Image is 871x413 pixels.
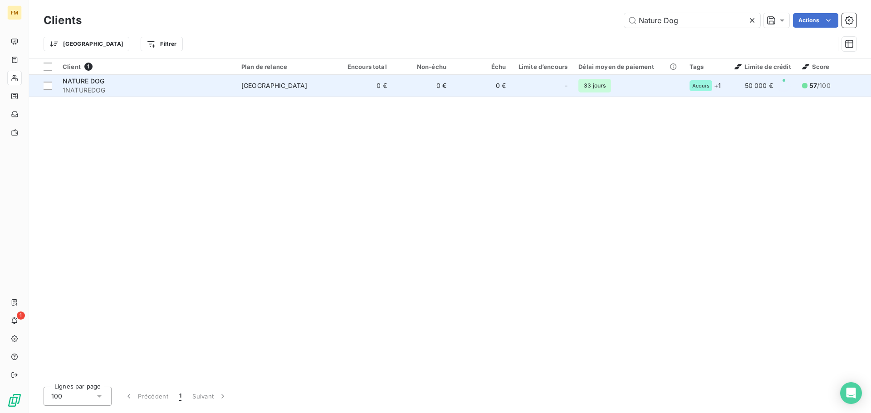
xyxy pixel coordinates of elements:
img: Logo LeanPay [7,393,22,408]
div: Non-échu [398,63,446,70]
div: Encours total [338,63,387,70]
span: NATURE DOG [63,77,105,85]
div: Plan de relance [241,63,327,70]
div: Tags [690,63,722,70]
div: Limite d’encours [517,63,568,70]
div: FM [7,5,22,20]
td: 0 € [452,75,511,97]
div: [GEOGRAPHIC_DATA] [241,81,308,90]
span: Client [63,63,81,70]
button: 1 [174,387,187,406]
button: [GEOGRAPHIC_DATA] [44,37,129,51]
button: Précédent [119,387,174,406]
button: Filtrer [141,37,182,51]
span: 1 [17,311,25,320]
span: + 1 [714,81,721,90]
span: - [565,81,568,90]
span: 57 [809,82,817,89]
button: Suivant [187,387,233,406]
span: 100 [51,392,62,401]
span: 1NATUREDOG [63,86,230,95]
div: Open Intercom Messenger [840,382,862,404]
td: 0 € [392,75,452,97]
td: 0 € [333,75,392,97]
span: 1 [84,63,93,71]
div: Délai moyen de paiement [578,63,679,70]
span: 50 000 € [745,81,773,90]
span: Limite de crédit [734,63,791,70]
input: Rechercher [624,13,760,28]
span: 33 jours [578,79,611,92]
button: Actions [793,13,838,28]
h3: Clients [44,12,82,29]
span: /100 [809,81,831,90]
span: Acquis [692,83,710,88]
div: Échu [457,63,506,70]
span: Score [802,63,830,70]
span: 1 [179,392,181,401]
